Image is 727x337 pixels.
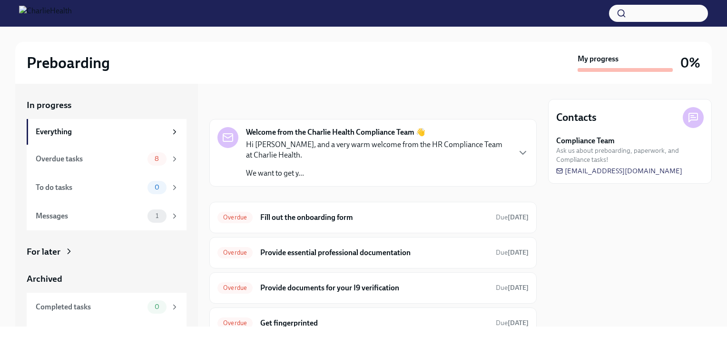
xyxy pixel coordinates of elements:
[556,136,615,146] strong: Compliance Team
[508,213,529,221] strong: [DATE]
[556,110,597,125] h4: Contacts
[27,99,187,111] a: In progress
[217,210,529,225] a: OverdueFill out the onboarding formDue[DATE]
[496,318,529,327] span: August 14th, 2025 07:00
[36,211,144,221] div: Messages
[217,214,253,221] span: Overdue
[27,293,187,321] a: Completed tasks0
[260,248,488,258] h6: Provide essential professional documentation
[149,303,165,310] span: 0
[149,184,165,191] span: 0
[217,319,253,327] span: Overdue
[556,166,682,176] a: [EMAIL_ADDRESS][DOMAIN_NAME]
[496,213,529,222] span: August 9th, 2025 07:00
[260,212,488,223] h6: Fill out the onboarding form
[217,245,529,260] a: OverdueProvide essential professional documentationDue[DATE]
[508,284,529,292] strong: [DATE]
[246,127,425,138] strong: Welcome from the Charlie Health Compliance Team 👋
[27,246,187,258] a: For later
[496,283,529,292] span: August 14th, 2025 07:00
[27,173,187,202] a: To do tasks0
[209,99,254,111] div: In progress
[27,53,110,72] h2: Preboarding
[556,146,704,164] span: Ask us about preboarding, paperwork, and Compliance tasks!
[496,213,529,221] span: Due
[496,284,529,292] span: Due
[246,139,510,160] p: Hi [PERSON_NAME], and a very warm welcome from the HR Compliance Team at Charlie Health.
[508,248,529,257] strong: [DATE]
[217,249,253,256] span: Overdue
[508,319,529,327] strong: [DATE]
[36,154,144,164] div: Overdue tasks
[36,302,144,312] div: Completed tasks
[260,318,488,328] h6: Get fingerprinted
[150,212,164,219] span: 1
[27,246,60,258] div: For later
[578,54,619,64] strong: My progress
[27,202,187,230] a: Messages1
[496,248,529,257] span: Due
[680,54,700,71] h3: 0%
[36,127,167,137] div: Everything
[217,316,529,331] a: OverdueGet fingerprintedDue[DATE]
[260,283,488,293] h6: Provide documents for your I9 verification
[496,319,529,327] span: Due
[27,273,187,285] a: Archived
[27,145,187,173] a: Overdue tasks8
[217,284,253,291] span: Overdue
[36,182,144,193] div: To do tasks
[217,280,529,296] a: OverdueProvide documents for your I9 verificationDue[DATE]
[27,119,187,145] a: Everything
[149,155,165,162] span: 8
[246,168,510,178] p: We want to get y...
[496,248,529,257] span: August 13th, 2025 07:00
[19,6,72,21] img: CharlieHealth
